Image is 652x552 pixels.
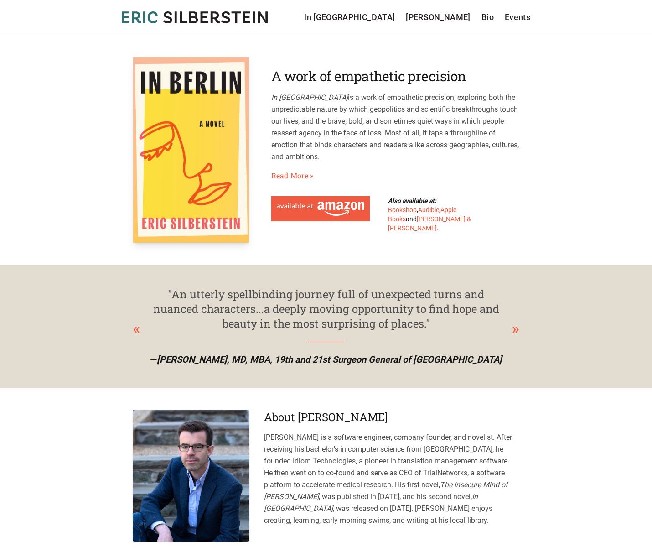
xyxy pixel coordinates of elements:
a: Available at Amazon [271,196,370,221]
div: Next slide [512,317,519,341]
a: In [GEOGRAPHIC_DATA] [304,11,395,24]
div: Previous slide [133,317,140,341]
b: Also available at: [388,197,436,204]
div: , , and . [388,196,483,233]
h2: A work of empathetic precision [271,68,519,84]
a: Read More» [271,170,313,181]
h3: About [PERSON_NAME] [264,410,519,424]
span: » [310,170,313,181]
a: [PERSON_NAME] [406,11,471,24]
p: — [140,353,512,366]
a: Events [505,11,530,24]
img: Eric Silberstein [133,410,249,542]
a: Bookshop [388,206,417,214]
span: [PERSON_NAME], MD, MBA, 19th and 21st Surgeon General of [GEOGRAPHIC_DATA] [157,354,502,365]
div: "An utterly spellbinding journey full of unexpected turns and nuanced characters...a deeply movin... [151,287,501,331]
p: is a work of empathetic precision, exploring both the unpredictable nature by which geopolitics a... [271,92,519,163]
a: Apple Books [388,206,456,223]
a: Bio [481,11,494,24]
a: Audible [418,206,439,214]
img: In Berlin [133,57,249,243]
a: [PERSON_NAME] & [PERSON_NAME] [388,215,471,232]
em: In [GEOGRAPHIC_DATA] [271,93,348,102]
div: 1 / 4 [133,287,519,366]
img: Available at Amazon [277,202,364,216]
p: [PERSON_NAME] is a software engineer, company founder, and novelist. After receiving his bachelor... [264,432,519,526]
